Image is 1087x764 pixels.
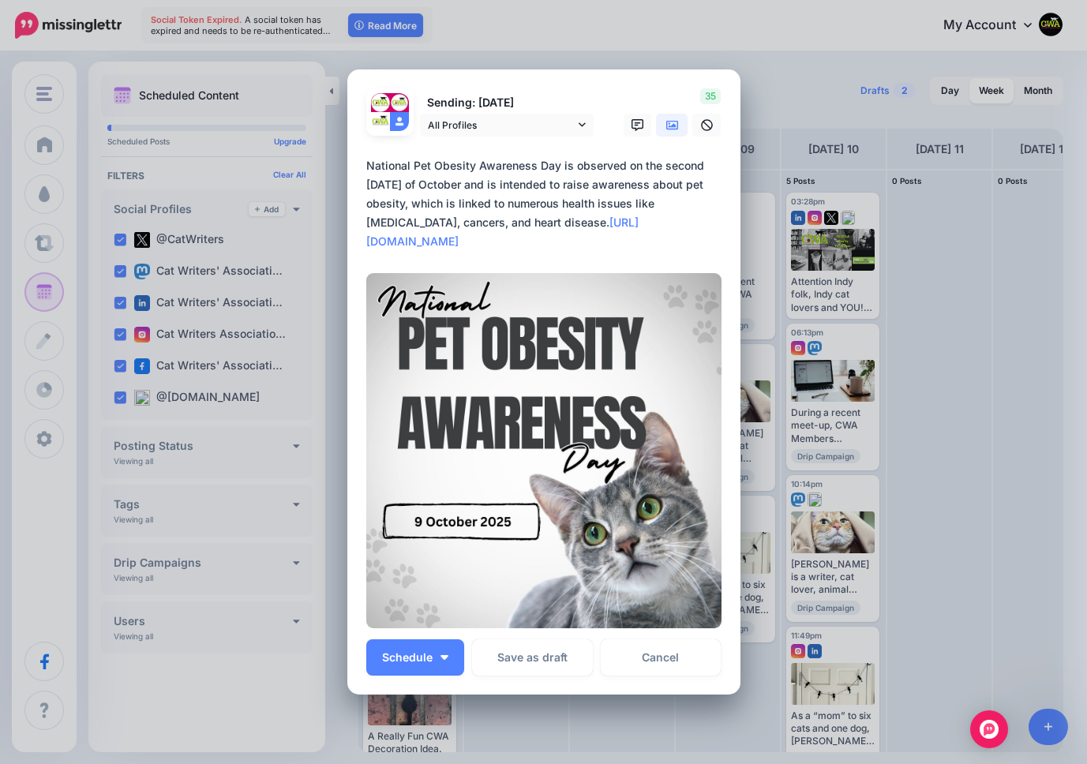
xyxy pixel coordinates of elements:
[420,114,594,137] a: All Profiles
[366,273,722,628] img: 7KW634M7X8E3MEUUJUDVEHW62SOWZA43.jpg
[420,94,594,112] p: Sending: [DATE]
[366,215,639,248] mark: [URL][DOMAIN_NAME]
[428,117,575,133] span: All Profiles
[390,112,409,131] img: user_default_image.png
[390,93,409,112] img: 45698106_333706100514846_7785613158785220608_n-bsa140427.jpg
[601,639,722,676] a: Cancel
[970,710,1008,748] div: Open Intercom Messenger
[440,655,448,660] img: arrow-down-white.png
[371,93,390,112] img: 1qlX9Brh-74720.jpg
[371,112,390,131] img: ffae8dcf99b1d535-87638.png
[382,652,433,663] span: Schedule
[700,88,721,104] span: 35
[472,639,593,676] button: Save as draft
[366,639,464,676] button: Schedule
[366,156,729,251] div: National Pet Obesity Awareness Day is observed on the second [DATE] of October and is intended to...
